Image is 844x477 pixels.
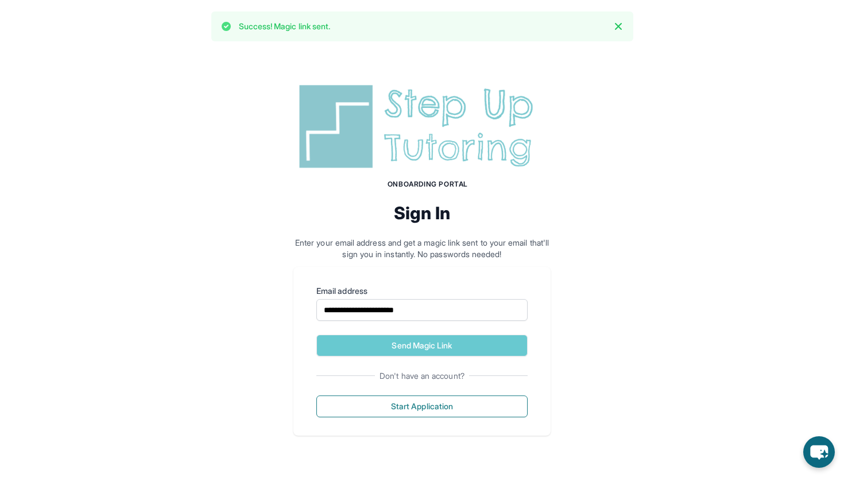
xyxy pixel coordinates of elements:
[316,335,528,356] button: Send Magic Link
[316,285,528,297] label: Email address
[293,203,551,223] h2: Sign In
[293,80,551,173] img: Step Up Tutoring horizontal logo
[293,237,551,260] p: Enter your email address and get a magic link sent to your email that'll sign you in instantly. N...
[375,370,469,382] span: Don't have an account?
[316,395,528,417] button: Start Application
[305,180,551,189] h1: Onboarding Portal
[803,436,835,468] button: chat-button
[239,21,331,32] p: Success! Magic link sent.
